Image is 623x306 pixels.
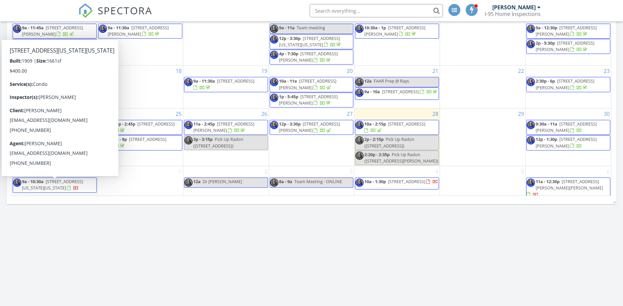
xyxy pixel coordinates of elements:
span: 9a - 10a [364,89,380,95]
span: 11a - 2:45p [193,121,215,127]
img: low_quality.jpg [99,121,107,129]
img: low_quality.jpg [355,89,364,97]
a: 11a - 12:30p [STREET_ADDRESS][PERSON_NAME][PERSON_NAME] [526,177,610,199]
td: Go to August 10, 2025 [12,12,98,66]
a: 4p - 7:30p [STREET_ADDRESS][PERSON_NAME] [270,50,354,65]
span: 12p - 3:30p [279,35,301,41]
span: 1p - 5:45p [279,94,298,100]
a: 3p - 5:30p [STREET_ADDRESS][PERSON_NAME][PERSON_NAME] [13,39,97,61]
span: Pick Up Radon ([STREET_ADDRESS][PERSON_NAME]) [364,152,438,164]
td: Go to August 18, 2025 [98,66,183,109]
a: Go to August 19, 2025 [260,66,269,76]
span: 12p - 1:30p [536,136,557,142]
img: low_quality.jpg [270,178,278,187]
span: [STREET_ADDRESS][US_STATE][US_STATE] [279,35,340,48]
a: 11a - 2:45p [STREET_ADDRESS][PERSON_NAME] [184,120,268,135]
a: 9a - 11:30a [STREET_ADDRESS] [184,77,268,92]
img: low_quality.jpg [355,136,364,145]
img: low_quality.jpg [13,25,21,33]
img: low_quality.jpg [13,178,21,187]
span: [STREET_ADDRESS] [388,178,425,184]
a: 12p - 3:30p [STREET_ADDRESS][PERSON_NAME] [270,120,354,135]
a: 12p - 3:30p [STREET_ADDRESS][PERSON_NAME] [279,121,340,133]
a: 3p - 5:30p [STREET_ADDRESS][PERSON_NAME][PERSON_NAME] [13,40,89,59]
a: 10:30a - 1p [STREET_ADDRESS][PERSON_NAME] [355,24,439,39]
a: Go to August 30, 2025 [602,109,611,119]
img: low_quality.jpg [527,136,535,145]
a: 4:15p - 5:45p [STREET_ADDRESS] [13,135,97,150]
a: 9:30a - 11a [STREET_ADDRESS][PERSON_NAME] [536,121,597,133]
td: Go to August 14, 2025 [354,12,440,66]
img: low_quality.jpg [527,78,535,86]
span: 10:30a - 1p [364,25,386,31]
a: Go to August 20, 2025 [345,66,354,76]
span: 9a - 12:30p [536,25,557,31]
img: low_quality.jpg [270,25,278,33]
td: Go to August 24, 2025 [12,109,98,166]
span: [STREET_ADDRESS][PERSON_NAME][PERSON_NAME] [536,178,603,191]
span: 9a - 10:30a [22,178,44,184]
a: Go to September 2, 2025 [263,166,269,177]
img: low_quality.jpg [13,78,21,86]
div: [PERSON_NAME] [492,4,536,11]
a: Go to August 28, 2025 [431,109,440,119]
a: 10:30a - 1p [STREET_ADDRESS][PERSON_NAME] [364,25,425,37]
span: 2:30p - 6p [536,78,555,84]
span: [STREET_ADDRESS][PERSON_NAME] [22,25,83,37]
a: 2:30p - 6p [STREET_ADDRESS][PERSON_NAME] [526,77,610,92]
span: [STREET_ADDRESS][PERSON_NAME] [279,78,336,90]
td: Go to August 13, 2025 [269,12,354,66]
span: [STREET_ADDRESS][PERSON_NAME] [536,40,594,52]
img: low_quality.jpg [270,121,278,129]
span: 4:30p - 8p [108,136,127,142]
a: 2:30p - 6p [STREET_ADDRESS][PERSON_NAME] [536,78,594,90]
a: 10a - 11a [STREET_ADDRESS][PERSON_NAME] [270,77,354,92]
td: Go to August 22, 2025 [440,66,526,109]
input: Search everything... [310,4,443,17]
span: 9a - 11a [279,25,295,31]
td: Go to August 31, 2025 [12,166,98,200]
a: 1p - 5:45p [STREET_ADDRESS][PERSON_NAME] [270,93,354,108]
td: Go to August 30, 2025 [525,109,611,166]
a: Go to August 17, 2025 [89,66,97,76]
a: 10a - 11a [STREET_ADDRESS][PERSON_NAME] [279,78,336,90]
img: low_quality.jpg [355,178,364,187]
span: Team meeting [297,25,325,31]
span: 10a - 11a [279,78,297,84]
span: [STREET_ADDRESS] [137,121,175,127]
span: [STREET_ADDRESS][PERSON_NAME] [279,121,340,133]
img: low_quality.jpg [527,25,535,33]
span: 2p - 2:15p [364,136,384,142]
a: 12p - 1:30p [STREET_ADDRESS][PERSON_NAME] [536,136,597,149]
img: low_quality.jpg [527,40,535,48]
a: 10a - 2:15p [STREET_ADDRESS] [364,121,425,133]
span: Dr [PERSON_NAME] [203,178,242,184]
a: 9a - 10:30a [STREET_ADDRESS][US_STATE][US_STATE] [22,178,83,191]
span: 10a - 1:30p [364,178,386,184]
a: 10a - 1:30p [STREET_ADDRESS] [355,177,439,189]
a: 10a - 1:30p [STREET_ADDRESS] [364,178,438,184]
a: 10:30a - 12p [STREET_ADDRESS] [22,78,85,90]
span: [STREET_ADDRESS][PERSON_NAME] [108,25,169,37]
img: low_quality.jpg [355,121,364,129]
a: 4:30p - 8p [STREET_ADDRESS] [98,135,182,150]
a: 9a - 11:30a [STREET_ADDRESS][PERSON_NAME] [98,24,182,39]
a: 9a - 12:30p [STREET_ADDRESS][PERSON_NAME] [536,25,597,37]
img: low_quality.jpg [13,121,21,129]
td: Go to August 11, 2025 [98,12,183,66]
a: 4:15p - 5:45p [STREET_ADDRESS] [22,136,87,149]
a: 9a - 11:30a [STREET_ADDRESS] [193,78,254,90]
span: Team Meeting - ONLINE [294,178,342,184]
span: 8a - 9a [279,178,292,184]
img: low_quality.jpg [270,51,278,59]
a: Go to August 31, 2025 [89,166,97,177]
img: low_quality.jpg [184,136,193,145]
img: low_quality.jpg [270,94,278,102]
img: The Best Home Inspection Software - Spectora [78,3,93,18]
td: Go to August 21, 2025 [354,66,440,109]
a: 9a - 11:30a [STREET_ADDRESS][PERSON_NAME] [108,25,169,37]
td: Go to August 27, 2025 [269,109,354,166]
a: Go to August 24, 2025 [89,109,97,119]
td: Go to August 26, 2025 [183,109,269,166]
span: [STREET_ADDRESS] [48,78,85,84]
